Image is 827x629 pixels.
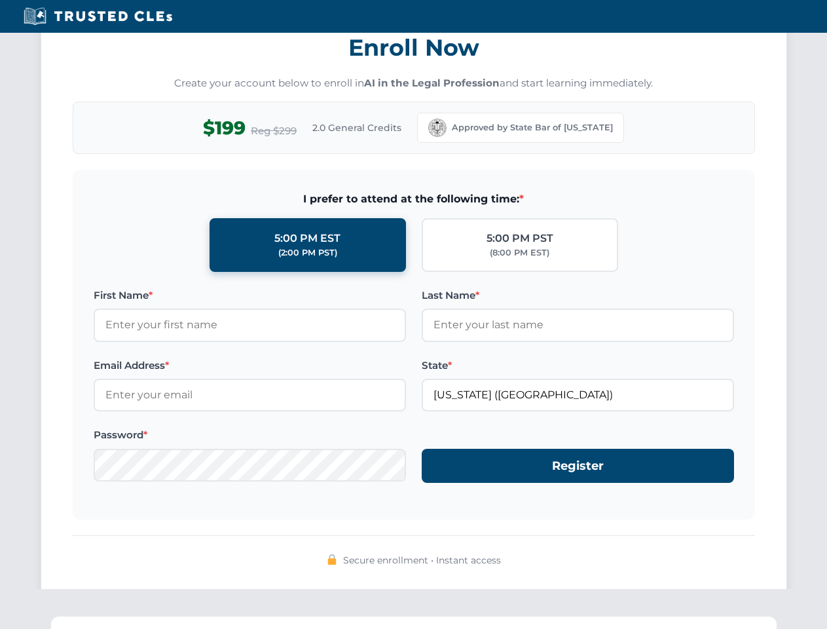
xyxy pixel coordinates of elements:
[73,27,755,68] h3: Enroll Now
[422,449,734,484] button: Register
[94,309,406,341] input: Enter your first name
[422,288,734,303] label: Last Name
[73,76,755,91] p: Create your account below to enroll in and start learning immediately.
[20,7,176,26] img: Trusted CLEs
[422,379,734,411] input: California (CA)
[312,121,401,135] span: 2.0 General Credits
[422,309,734,341] input: Enter your last name
[327,554,337,565] img: 🔒
[278,246,337,259] div: (2:00 PM PST)
[274,230,340,247] div: 5:00 PM EST
[364,77,500,89] strong: AI in the Legal Profession
[343,553,501,567] span: Secure enrollment • Instant access
[94,288,406,303] label: First Name
[428,119,447,137] img: California Bar
[422,358,734,373] label: State
[94,358,406,373] label: Email Address
[94,427,406,443] label: Password
[94,191,734,208] span: I prefer to attend at the following time:
[490,246,549,259] div: (8:00 PM EST)
[203,113,246,143] span: $199
[487,230,553,247] div: 5:00 PM PST
[94,379,406,411] input: Enter your email
[452,121,613,134] span: Approved by State Bar of [US_STATE]
[251,123,297,139] span: Reg $299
